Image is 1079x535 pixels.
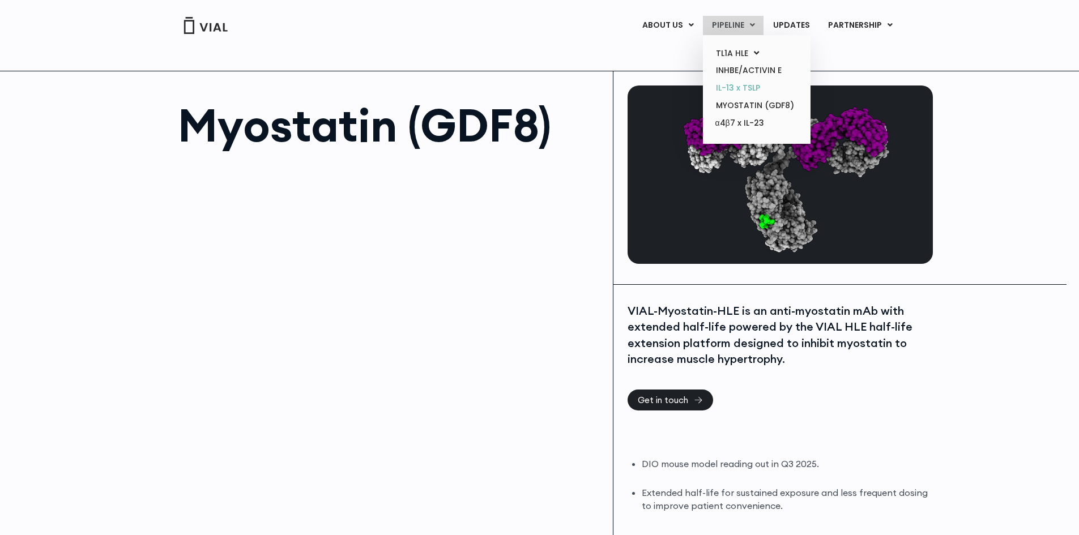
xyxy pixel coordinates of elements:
a: MYOSTATIN (GDF8) [707,97,806,114]
a: ABOUT USMenu Toggle [633,16,702,35]
a: α4β7 x IL-23 [707,114,806,132]
div: VIAL-Myostatin-HLE is an anti-myostatin mAb with extended half-life powered by the VIAL HLE half-... [628,303,930,367]
a: PARTNERSHIPMenu Toggle [819,16,902,35]
a: TL1A HLEMenu Toggle [707,45,806,62]
li: Extended half-life for sustained exposure and less frequent dosing to improve patient convenience. [642,486,930,512]
h1: Myostatin (GDF8) [178,102,602,148]
a: PIPELINEMenu Toggle [703,16,764,35]
li: DIO mouse model reading out in Q3 2025. [642,457,930,470]
a: Get in touch [628,390,713,410]
img: Vial Logo [183,17,228,34]
a: IL-13 x TSLP [707,79,806,97]
a: INHBE/ACTIVIN E [707,62,806,79]
a: UPDATES [764,16,818,35]
span: Get in touch [638,396,688,404]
